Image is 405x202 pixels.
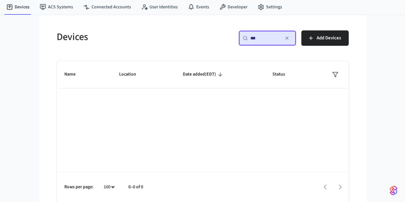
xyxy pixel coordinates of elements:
a: Developer [214,1,253,13]
a: Devices [1,1,35,13]
span: Name [64,69,84,79]
a: Events [183,1,214,13]
span: Status [272,69,293,79]
span: Add Devices [317,34,341,42]
h5: Devices [57,30,199,44]
img: SeamLogoGradient.69752ec5.svg [390,185,397,196]
a: Connected Accounts [78,1,136,13]
p: 0–0 of 0 [128,184,143,190]
a: ACS Systems [35,1,78,13]
span: Location [119,69,144,79]
a: User Identities [136,1,183,13]
div: 100 [101,182,118,192]
span: Date added(EDT) [183,69,224,79]
a: Settings [253,1,287,13]
p: Rows per page: [64,184,93,190]
table: sticky table [57,61,349,88]
button: Add Devices [301,30,349,46]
